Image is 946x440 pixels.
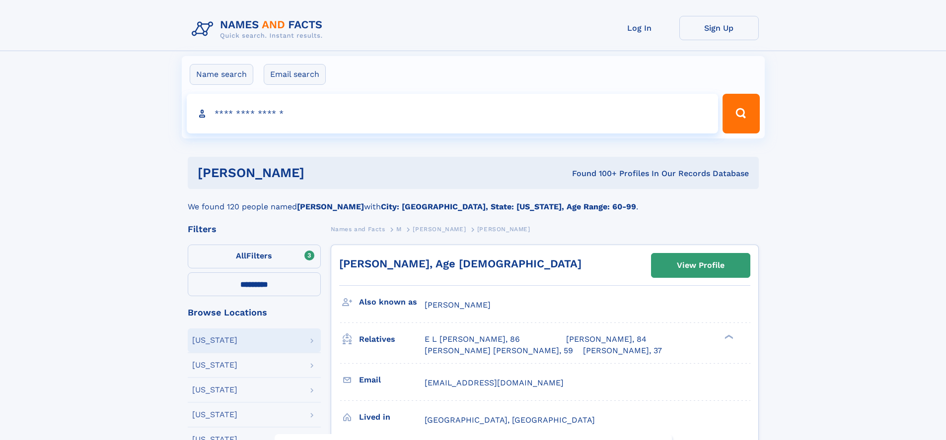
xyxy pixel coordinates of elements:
a: Sign Up [679,16,759,40]
div: Found 100+ Profiles In Our Records Database [438,168,749,179]
span: All [236,251,246,260]
b: [PERSON_NAME] [297,202,364,211]
a: [PERSON_NAME] [413,223,466,235]
span: [PERSON_NAME] [477,226,530,233]
div: View Profile [677,254,725,277]
a: View Profile [652,253,750,277]
div: [US_STATE] [192,336,237,344]
a: [PERSON_NAME] [PERSON_NAME], 59 [425,345,573,356]
span: [GEOGRAPHIC_DATA], [GEOGRAPHIC_DATA] [425,415,595,425]
span: [EMAIL_ADDRESS][DOMAIN_NAME] [425,378,564,387]
b: City: [GEOGRAPHIC_DATA], State: [US_STATE], Age Range: 60-99 [381,202,636,211]
label: Filters [188,245,321,268]
h3: Also known as [359,294,425,311]
h3: Relatives [359,331,425,348]
a: E L [PERSON_NAME], 86 [425,334,520,345]
h1: [PERSON_NAME] [198,167,438,179]
label: Email search [264,64,326,85]
a: Log In [600,16,679,40]
input: search input [187,94,719,133]
span: M [396,226,402,233]
a: [PERSON_NAME], 37 [583,345,662,356]
label: Name search [190,64,253,85]
a: [PERSON_NAME], 84 [566,334,647,345]
a: Names and Facts [331,223,385,235]
div: ❯ [722,334,734,340]
div: [US_STATE] [192,361,237,369]
span: [PERSON_NAME] [413,226,466,233]
h3: Lived in [359,409,425,426]
div: [US_STATE] [192,411,237,419]
button: Search Button [723,94,759,133]
h3: Email [359,372,425,388]
img: Logo Names and Facts [188,16,331,43]
span: [PERSON_NAME] [425,300,491,310]
div: We found 120 people named with . [188,189,759,213]
a: M [396,223,402,235]
div: Filters [188,225,321,234]
div: [US_STATE] [192,386,237,394]
div: Browse Locations [188,308,321,317]
a: [PERSON_NAME], Age [DEMOGRAPHIC_DATA] [339,257,582,270]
